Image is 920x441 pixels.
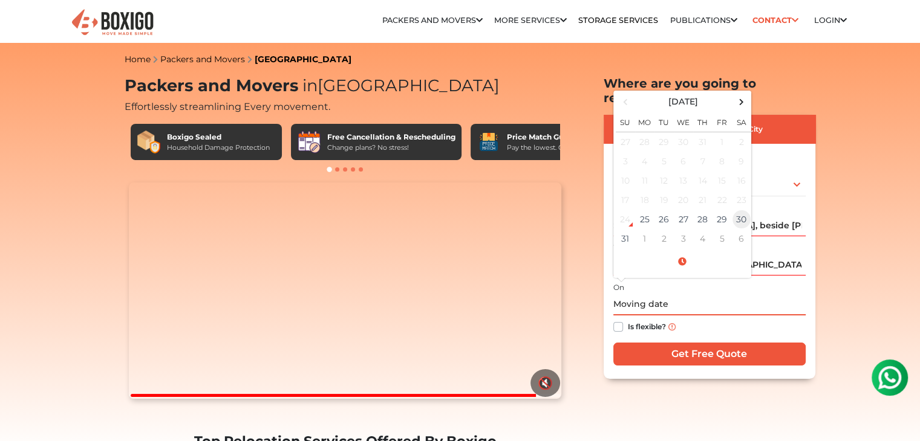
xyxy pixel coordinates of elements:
a: Storage Services [578,16,658,25]
span: Effortlessly streamlining Every movement. [125,101,330,112]
label: On [613,282,624,293]
video: Your browser does not support the video tag. [129,182,561,399]
span: [GEOGRAPHIC_DATA] [298,76,500,95]
a: Publications [670,16,737,25]
div: Price Match Guarantee [507,132,599,143]
div: Boxigo Sealed [167,132,270,143]
img: Price Match Guarantee [477,130,501,154]
a: Packers and Movers [382,16,483,25]
th: Sa [732,111,751,132]
label: Is flexible? [628,320,666,332]
th: Su [616,111,635,132]
div: Pay the lowest. Guaranteed! [507,143,599,153]
h2: Where are you going to relocate? [604,76,815,105]
a: Select Time [616,256,749,267]
th: Select Month [635,93,732,111]
div: Change plans? No stress! [327,143,455,153]
div: 24 [616,210,635,228]
a: Packers and Movers [160,54,245,65]
span: Next Month [733,94,749,110]
div: Free Cancellation & Rescheduling [327,132,455,143]
img: info [668,323,676,330]
a: Login [814,16,847,25]
a: [GEOGRAPHIC_DATA] [255,54,351,65]
input: Get Free Quote [613,343,806,365]
img: Free Cancellation & Rescheduling [297,130,321,154]
th: Fr [713,111,732,132]
a: Home [125,54,151,65]
th: Mo [635,111,654,132]
div: Household Damage Protection [167,143,270,153]
img: whatsapp-icon.svg [12,12,36,36]
a: More services [494,16,567,25]
th: We [674,111,693,132]
th: Th [693,111,713,132]
span: in [302,76,318,95]
img: Boxigo [70,8,155,37]
img: Boxigo Sealed [137,130,161,154]
th: Tu [654,111,674,132]
input: Moving date [613,294,806,315]
a: Contact [749,11,803,30]
h1: Packers and Movers [125,76,566,96]
button: 🔇 [530,369,560,397]
span: Previous Month [617,94,633,110]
